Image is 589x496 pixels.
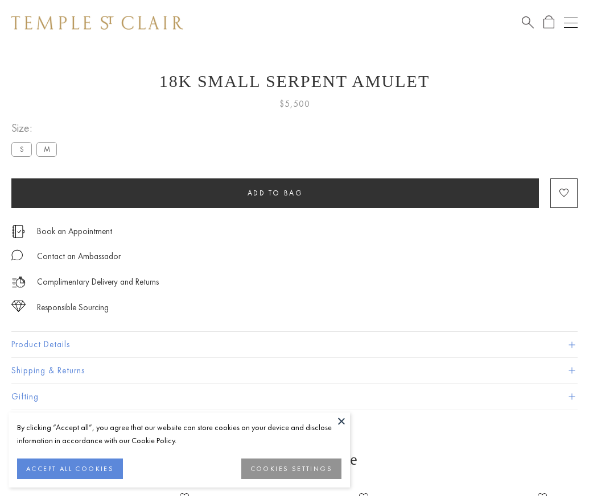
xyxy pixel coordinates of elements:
[17,459,123,479] button: ACCEPT ALL COOKIES
[11,275,26,289] img: icon_delivery.svg
[37,249,121,264] div: Contact an Ambassador
[37,301,109,315] div: Responsible Sourcing
[11,384,578,410] button: Gifting
[11,178,539,208] button: Add to bag
[11,332,578,357] button: Product Details
[11,72,578,91] h1: 18K Small Serpent Amulet
[248,188,303,198] span: Add to bag
[241,459,341,479] button: COOKIES SETTINGS
[11,119,61,137] span: Size:
[11,249,23,261] img: MessageIcon-01_2.svg
[11,225,25,238] img: icon_appointment.svg
[543,15,554,30] a: Open Shopping Bag
[17,421,341,447] div: By clicking “Accept all”, you agree that our website can store cookies on your device and disclos...
[564,16,578,30] button: Open navigation
[11,358,578,384] button: Shipping & Returns
[37,225,112,237] a: Book an Appointment
[36,142,57,156] label: M
[11,301,26,312] img: icon_sourcing.svg
[522,15,534,30] a: Search
[37,275,159,289] p: Complimentary Delivery and Returns
[11,16,183,30] img: Temple St. Clair
[11,142,32,156] label: S
[279,97,310,111] span: $5,500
